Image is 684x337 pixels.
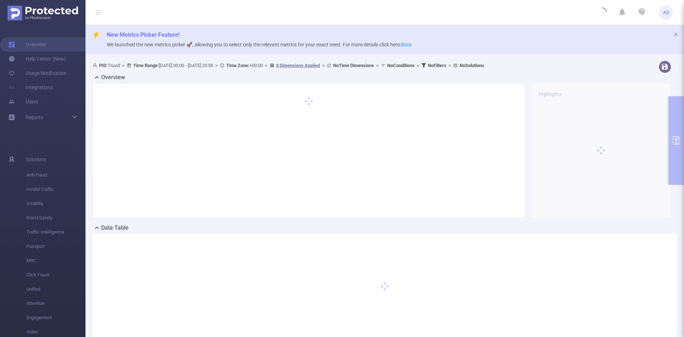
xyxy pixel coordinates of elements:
span: > [320,63,327,68]
span: Unified [26,282,85,296]
b: PID: [99,63,108,68]
b: Time Range: [133,63,159,68]
b: No Solutions [460,63,484,68]
a: Usage Notification [9,66,67,80]
h2: Overview [101,73,125,82]
span: Truvid [DATE] 00:00 - [DATE] 23:59 +00:00 [93,63,484,68]
a: Help Center (New) [9,52,66,66]
span: > [446,63,453,68]
button: icon: close [673,31,678,39]
i: icon: thunderbolt [93,32,100,39]
span: > [120,63,127,68]
span: Passport [26,239,85,254]
a: Overview [9,37,46,52]
span: MRC [26,254,85,268]
b: No Time Dimensions [333,63,374,68]
span: We launched the new metrics picker 🚀, allowing you to select only the relevant metrics for your e... [107,42,411,47]
a: Integrations [9,80,53,95]
span: AS [663,5,669,20]
span: Click Fraud [26,268,85,282]
span: > [263,63,270,68]
i: icon: loading [598,7,607,17]
span: Invalid Traffic [26,182,85,196]
span: Anti-Fraud [26,168,85,182]
a: docs [401,42,411,47]
a: Users [9,95,38,109]
span: Solutions [26,152,46,167]
span: > [213,63,220,68]
a: Reports [26,110,43,124]
span: > [374,63,381,68]
span: New Metrics Picker Feature! [107,31,180,38]
h2: Data Table [101,224,129,232]
span: Attention [26,296,85,311]
i: icon: user [93,63,99,68]
u: 8 Dimensions Applied [276,63,320,68]
b: Time Zone: [226,63,249,68]
img: Protected Media [7,6,78,20]
span: Brand Safety [26,211,85,225]
span: > [415,63,421,68]
span: Visibility [26,196,85,211]
span: Engagement [26,311,85,325]
b: No Conditions [387,63,415,68]
span: Traffic Intelligence [26,225,85,239]
span: Reports [26,114,43,120]
i: icon: close [673,32,678,37]
b: No Filters [428,63,446,68]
